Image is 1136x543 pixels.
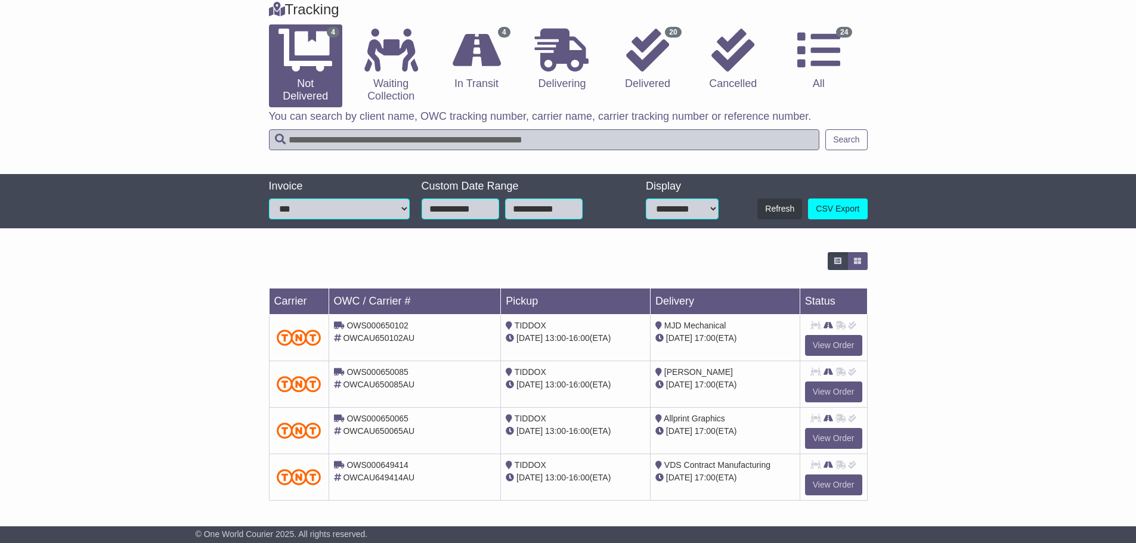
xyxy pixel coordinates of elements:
span: VDS Contract Manufacturing [664,460,770,470]
span: TIDDOX [515,460,546,470]
td: Carrier [269,288,329,315]
a: 4 In Transit [439,24,513,95]
button: Refresh [757,198,802,219]
span: [PERSON_NAME] [664,367,733,377]
a: 24 All [782,24,855,95]
a: View Order [805,381,862,402]
span: 17:00 [695,426,716,436]
span: [DATE] [516,380,543,389]
img: TNT_Domestic.png [277,423,321,439]
span: TIDDOX [515,321,546,330]
span: OWS000650102 [346,321,408,330]
img: TNT_Domestic.png [277,469,321,485]
td: OWC / Carrier # [329,288,501,315]
div: (ETA) [655,332,795,345]
p: You can search by client name, OWC tracking number, carrier name, carrier tracking number or refe... [269,110,868,123]
div: Tracking [263,1,874,18]
div: (ETA) [655,471,795,484]
a: View Order [805,474,862,495]
a: View Order [805,428,862,449]
span: [DATE] [666,473,692,482]
span: © One World Courier 2025. All rights reserved. [196,529,368,539]
div: Custom Date Range [422,180,613,193]
span: TIDDOX [515,414,546,423]
img: TNT_Domestic.png [277,330,321,346]
span: 4 [327,27,339,38]
span: 16:00 [569,426,590,436]
span: 4 [498,27,510,38]
div: - (ETA) [506,425,645,437]
td: Status [800,288,867,315]
div: Display [646,180,719,193]
span: [DATE] [516,333,543,343]
div: - (ETA) [506,378,645,391]
span: [DATE] [666,380,692,389]
span: [DATE] [516,473,543,482]
td: Delivery [650,288,800,315]
span: OWS000649414 [346,460,408,470]
a: 4 Not Delivered [269,24,342,107]
span: OWCAU649414AU [343,473,414,482]
a: 20 Delivered [611,24,684,95]
div: - (ETA) [506,332,645,345]
span: 20 [665,27,681,38]
span: 17:00 [695,380,716,389]
button: Search [825,129,867,150]
span: 16:00 [569,380,590,389]
span: 24 [836,27,852,38]
a: Waiting Collection [354,24,428,107]
div: (ETA) [655,378,795,391]
a: Delivering [525,24,599,95]
span: 17:00 [695,473,716,482]
img: TNT_Domestic.png [277,376,321,392]
span: [DATE] [666,426,692,436]
span: 13:00 [545,333,566,343]
td: Pickup [501,288,651,315]
span: MJD Mechanical [664,321,726,330]
span: OWCAU650065AU [343,426,414,436]
span: 17:00 [695,333,716,343]
span: [DATE] [516,426,543,436]
div: - (ETA) [506,471,645,484]
a: View Order [805,335,862,356]
span: OWS000650085 [346,367,408,377]
span: OWCAU650085AU [343,380,414,389]
span: TIDDOX [515,367,546,377]
span: 13:00 [545,380,566,389]
span: 13:00 [545,426,566,436]
span: 13:00 [545,473,566,482]
span: OWCAU650102AU [343,333,414,343]
span: Allprint Graphics [664,414,725,423]
a: Cancelled [697,24,770,95]
span: OWS000650065 [346,414,408,423]
span: [DATE] [666,333,692,343]
span: 16:00 [569,473,590,482]
a: CSV Export [808,198,867,219]
div: (ETA) [655,425,795,437]
span: 16:00 [569,333,590,343]
div: Invoice [269,180,410,193]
